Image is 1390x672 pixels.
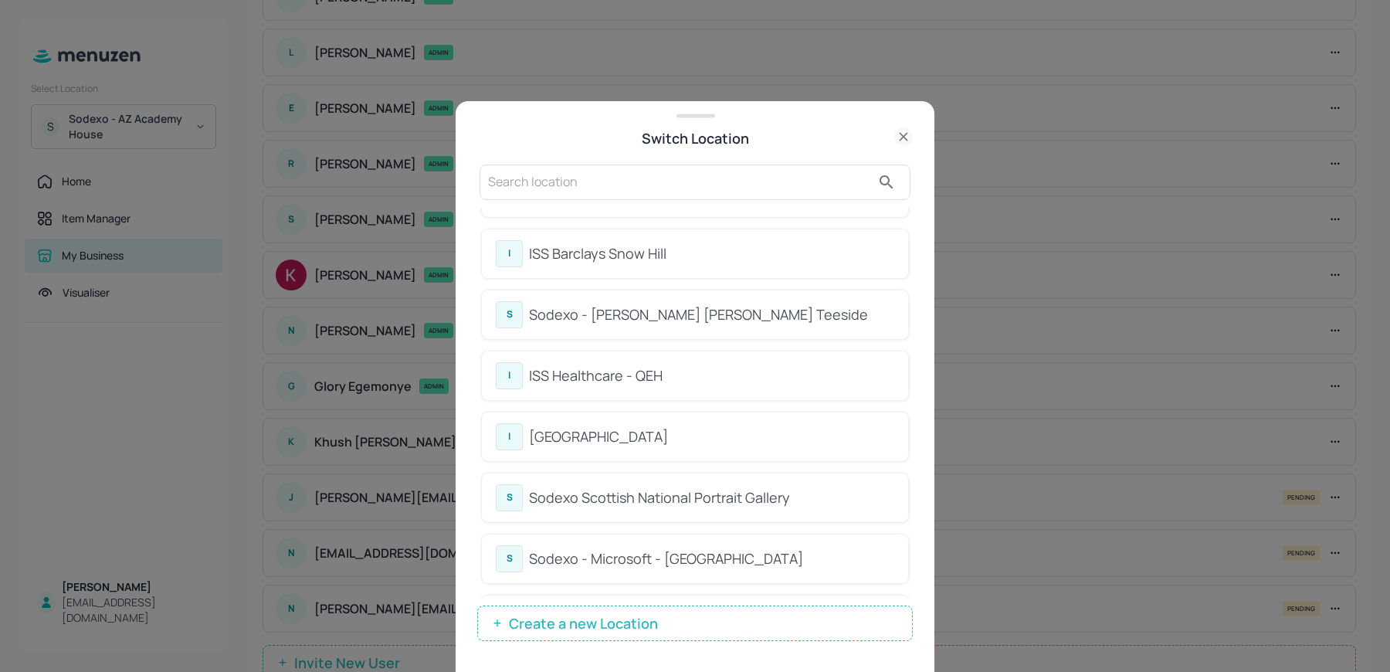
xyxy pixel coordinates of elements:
div: S [496,545,523,572]
div: ISS Barclays Snow Hill [529,243,894,264]
div: S [496,484,523,511]
div: ISS Healthcare - QEH [529,365,894,386]
div: I [496,423,523,450]
span: Create a new Location [501,616,666,631]
button: search [871,167,902,198]
div: Sodexo Scottish National Portrait Gallery [529,487,894,508]
div: [GEOGRAPHIC_DATA] [529,426,894,447]
div: Switch Location [477,127,913,149]
div: I [496,240,523,267]
div: S [496,301,523,328]
div: I [496,362,523,389]
button: Create a new Location [477,606,913,641]
div: Sodexo - [PERSON_NAME] [PERSON_NAME] Teeside [529,304,894,325]
input: Search location [488,170,871,195]
div: Sodexo - Microsoft - [GEOGRAPHIC_DATA] [529,548,894,569]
